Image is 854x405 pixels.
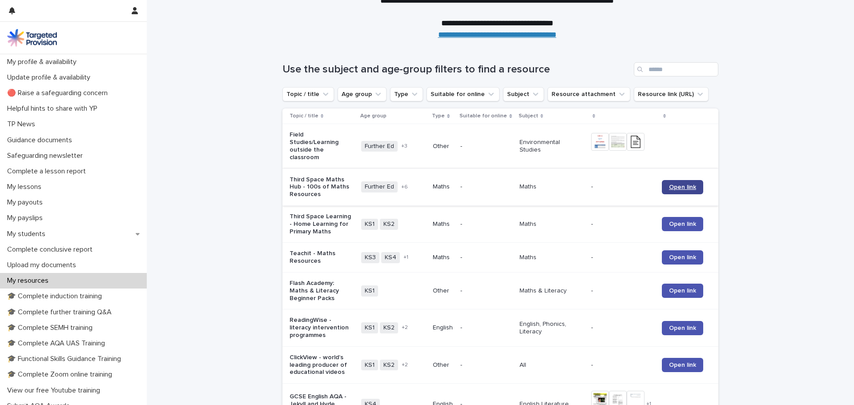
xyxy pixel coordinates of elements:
[4,183,48,191] p: My lessons
[403,255,408,260] span: + 1
[662,217,703,231] a: Open link
[401,144,407,149] span: + 3
[4,120,42,128] p: TP News
[662,250,703,265] a: Open link
[4,89,115,97] p: 🔴 Raise a safeguarding concern
[433,221,453,228] p: Maths
[380,360,398,371] span: KS2
[290,131,353,161] p: Field Studies/Learning outside the classroom
[669,221,696,227] span: Open link
[4,370,119,379] p: 🎓 Complete Zoom online training
[634,62,718,76] input: Search
[361,141,398,152] span: Further Ed
[433,287,453,295] p: Other
[503,87,544,101] button: Subject
[662,321,703,335] a: Open link
[4,339,112,348] p: 🎓 Complete AQA UAS Training
[290,250,353,265] p: Teachit - Maths Resources
[282,346,718,383] tr: ClickView - world’s leading producer of educational videosKS1KS2+2Other-All-Open link
[669,254,696,261] span: Open link
[290,317,353,339] p: ReadingWise - literacy intervention programmes
[669,288,696,294] span: Open link
[401,184,408,190] span: + 6
[282,168,718,205] tr: Third Space Maths Hub - 100s of Maths ResourcesFurther Ed+6Maths-Maths-Open link
[402,325,408,330] span: + 2
[4,261,83,269] p: Upload my documents
[460,221,512,228] p: -
[591,324,655,332] p: -
[290,280,353,302] p: Flash Academy: Maths & Literacy Beginner Packs
[591,183,655,191] p: -
[4,58,84,66] p: My profile & availability
[390,87,423,101] button: Type
[634,87,709,101] button: Resource link (URL)
[402,362,408,368] span: + 2
[591,287,655,295] p: -
[4,355,128,363] p: 🎓 Functional Skills Guidance Training
[460,254,512,261] p: -
[460,143,512,150] p: -
[4,152,90,160] p: Safeguarding newsletter
[591,254,655,261] p: -
[520,183,583,191] p: Maths
[520,139,583,154] p: Environmental Studies
[338,87,387,101] button: Age group
[4,73,97,82] p: Update profile & availability
[361,360,378,371] span: KS1
[282,243,718,273] tr: Teachit - Maths ResourcesKS3KS4+1Maths-Maths-Open link
[290,111,318,121] p: Topic / title
[433,143,453,150] p: Other
[282,309,718,346] tr: ReadingWise - literacy intervention programmesKS1KS2+2English-English, Phonics, Literacy-Open link
[520,287,583,295] p: Maths & Literacy
[520,254,583,261] p: Maths
[361,285,378,297] span: KS1
[662,284,703,298] a: Open link
[380,322,398,333] span: KS2
[4,308,119,317] p: 🎓 Complete further training Q&A
[520,361,583,369] p: All
[7,29,57,47] img: M5nRWzHhSzIhMunXDL62
[591,221,655,228] p: -
[290,354,353,376] p: ClickView - world’s leading producer of educational videos
[4,277,56,285] p: My resources
[282,272,718,309] tr: Flash Academy: Maths & Literacy Beginner PacksKS1Other-Maths & Literacy-Open link
[669,325,696,331] span: Open link
[4,292,109,301] p: 🎓 Complete induction training
[282,63,630,76] h1: Use the subject and age-group filters to find a resource
[432,111,445,121] p: Type
[380,219,398,230] span: KS2
[662,180,703,194] a: Open link
[460,324,512,332] p: -
[361,181,398,192] span: Further Ed
[460,287,512,295] p: -
[361,252,379,263] span: KS3
[381,252,400,263] span: KS4
[669,362,696,368] span: Open link
[460,361,512,369] p: -
[669,184,696,190] span: Open link
[282,87,334,101] button: Topic / title
[548,87,630,101] button: Resource attachment
[4,104,105,113] p: Helpful hints to share with YP
[4,324,100,332] p: 🎓 Complete SEMH training
[282,124,718,168] tr: Field Studies/Learning outside the classroomFurther Ed+3Other-Environmental Studies
[4,230,52,238] p: My students
[4,245,100,254] p: Complete conclusive report
[433,324,453,332] p: English
[520,321,583,336] p: English, Phonics, Literacy
[662,358,703,372] a: Open link
[4,167,93,176] p: Complete a lesson report
[290,176,353,198] p: Third Space Maths Hub - 100s of Maths Resources
[459,111,507,121] p: Suitable for online
[4,386,107,395] p: View our free Youtube training
[520,221,583,228] p: Maths
[433,183,453,191] p: Maths
[4,214,50,222] p: My payslips
[433,361,453,369] p: Other
[361,219,378,230] span: KS1
[282,205,718,242] tr: Third Space Learning - Home Learning for Primary MathsKS1KS2Maths-Maths-Open link
[433,254,453,261] p: Maths
[460,183,512,191] p: -
[519,111,538,121] p: Subject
